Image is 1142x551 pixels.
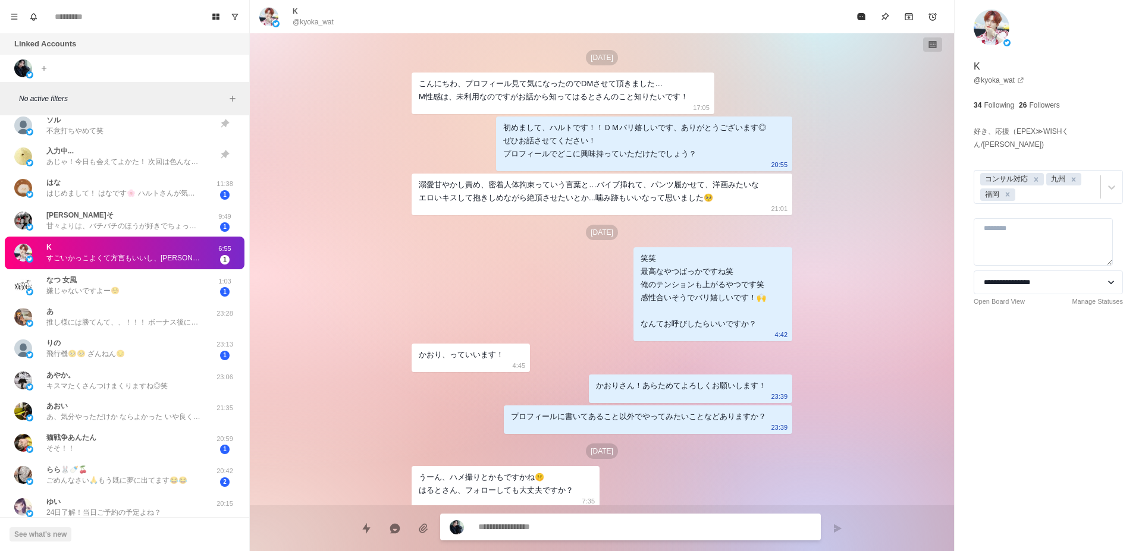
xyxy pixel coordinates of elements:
[46,125,103,136] p: 不意打ちやめて笑
[26,320,33,327] img: picture
[220,477,230,487] span: 2
[771,158,788,171] p: 20:55
[259,7,278,26] img: picture
[220,351,230,360] span: 1
[450,520,464,534] img: picture
[210,308,240,319] p: 23:28
[220,287,230,297] span: 1
[14,466,32,484] img: picture
[210,372,240,382] p: 23:06
[771,202,788,215] p: 21:01
[14,498,32,516] img: picture
[19,93,225,104] p: No active filters
[225,92,240,106] button: Add filters
[26,256,33,263] img: picture
[210,244,240,254] p: 6:55
[586,443,618,459] p: [DATE]
[26,288,33,295] img: picture
[210,339,240,350] p: 23:13
[46,242,52,253] p: K
[46,306,54,317] p: あ
[293,6,298,17] p: K
[354,517,378,540] button: Quick replies
[771,390,788,403] p: 23:39
[46,380,168,391] p: キスマたくさんつけまくりますね◎笑
[46,475,187,486] p: ごめんなさい🙏もう既に夢に出てます😂😂
[771,421,788,434] p: 23:39
[46,115,61,125] p: ソル
[1047,173,1067,185] div: 九州
[26,351,33,358] img: picture
[46,370,75,380] p: あやか。
[46,177,61,188] p: はな
[974,125,1123,151] p: 好き、応援（EPEX≫WISHくん/[PERSON_NAME])
[220,445,230,454] span: 1
[974,75,1024,86] a: @kyoka_wat
[984,100,1014,111] p: Following
[14,244,32,262] img: picture
[46,338,61,348] p: りの
[225,7,244,26] button: Show unread conversations
[26,414,33,421] img: picture
[210,212,240,222] p: 9:49
[1001,188,1014,201] div: Remove 福岡
[46,496,61,507] p: ゆい
[826,517,849,540] button: Send message
[974,297,1025,307] a: Open Board View
[14,59,32,77] img: picture
[14,434,32,452] img: picture
[272,20,280,27] img: picture
[26,159,33,166] img: picture
[10,527,71,541] button: See what's new
[1072,297,1123,307] a: Manage Statuses
[586,225,618,240] p: [DATE]
[1067,173,1080,185] div: Remove 九州
[220,190,230,200] span: 1
[14,276,32,294] img: picture
[46,401,68,411] p: あおい
[1019,100,1027,111] p: 26
[981,188,1001,201] div: 福岡
[383,517,407,540] button: Reply with AI
[419,348,504,361] div: かおり、っていいます！
[412,517,435,540] button: Add media
[511,410,766,423] div: プロフィールに書いてあること以外でやってみたいことなどありますか？
[46,156,201,167] p: あじゃ！今日も会えてよかた！ 次回は色んな場所と姿勢ね笑 また会いたい！
[14,117,32,134] img: picture
[293,17,334,27] p: @kyoka_wat
[46,188,201,199] p: はじめまして！ はなです🌸 ハルトさんが気になってDMさせていただきました。 わたしは福岡在住なのですが、こちらに出張をされることはありますでしょうか？
[26,446,33,453] img: picture
[26,223,33,231] img: picture
[586,50,618,65] p: [DATE]
[974,100,981,111] p: 34
[210,466,240,476] p: 20:42
[46,411,201,422] p: あ、気分やっただけか ならよかった いや良くはないけど良かった◎ わざわざ連絡くれたのにごめんね🙏
[26,478,33,485] img: picture
[14,402,32,420] img: picture
[46,443,75,454] p: そそ！！
[14,308,32,326] img: picture
[1003,39,1011,46] img: picture
[582,495,595,508] p: 7:35
[693,101,710,114] p: 17:05
[503,121,766,160] div: 初めまして、ハルトです！！ＤＭバリ嬉しいです、ありがとうございます◎ ぜひお話させてください！ プロフィールでどこに興味持っていただけたでしょう？
[14,212,32,229] img: picture
[981,173,1030,185] div: コンサル対応
[46,432,96,443] p: 猫戦争あんたん
[26,383,33,391] img: picture
[5,7,24,26] button: Menu
[419,77,688,103] div: こんにちわ、プロフィール見て気になったのでDMさせて頂きました… M性感は、未利用なのですがお話から知ってはるとさんのこと知りたいです！
[26,510,33,517] img: picture
[974,10,1009,45] img: picture
[873,5,897,29] button: Pin
[775,328,788,341] p: 4:42
[210,499,240,509] p: 20:15
[14,179,32,197] img: picture
[46,317,201,328] p: 推し様には勝てんて、、！！！ ボーナス後にお会いできるん楽しみにしとります😭笑
[419,471,573,497] div: うーん、ハメ撮りとかもですかね🤫 はるとさん、フォローしても大丈夫ですか？
[14,339,32,357] img: picture
[46,221,201,231] p: 甘々よりは、バチバチのほうが好きでちょっと拘束されたいです🥺
[46,210,114,221] p: [PERSON_NAME]そ
[37,61,51,75] button: Add account
[24,7,43,26] button: Notifications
